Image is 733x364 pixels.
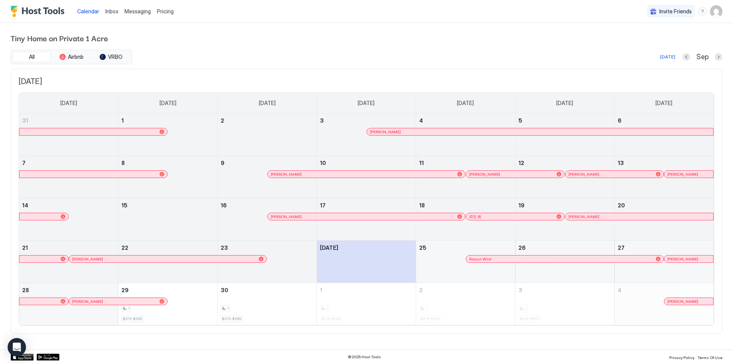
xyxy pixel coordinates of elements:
[271,214,462,219] div: [PERSON_NAME]
[218,156,316,170] a: September 9, 2025
[320,202,326,209] span: 17
[469,214,561,219] div: 繹呈 黃
[615,241,714,255] a: September 27, 2025
[72,299,165,304] div: [PERSON_NAME]
[419,117,423,124] span: 4
[659,8,692,15] span: Invite Friends
[350,93,382,113] a: Wednesday
[221,287,228,293] span: 30
[11,354,34,361] a: App Store
[669,355,694,360] span: Privacy Policy
[124,7,151,15] a: Messaging
[515,198,614,212] a: September 19, 2025
[568,172,661,177] div: [PERSON_NAME]
[157,8,174,15] span: Pricing
[251,93,283,113] a: Tuesday
[68,53,84,60] span: Airbnb
[715,53,722,61] button: Next month
[469,172,500,177] span: [PERSON_NAME]
[419,160,424,166] span: 11
[121,202,128,209] span: 15
[320,160,326,166] span: 10
[515,156,614,170] a: September 12, 2025
[37,354,60,361] a: Google Play Store
[697,353,722,361] a: Terms Of Use
[22,244,28,251] span: 21
[515,113,614,156] td: September 5, 2025
[667,257,710,262] div: [PERSON_NAME]
[60,100,77,107] span: [DATE]
[419,244,426,251] span: 25
[618,202,625,209] span: 20
[615,156,714,170] a: September 13, 2025
[218,198,316,212] a: September 16, 2025
[227,306,229,311] span: 1
[518,117,522,124] span: 5
[72,257,263,262] div: [PERSON_NAME]
[11,6,68,17] a: Host Tools Logo
[618,117,622,124] span: 6
[19,241,118,255] a: September 21, 2025
[317,198,416,212] a: September 17, 2025
[656,100,672,107] span: [DATE]
[317,241,416,255] a: September 24, 2025
[218,113,316,128] a: September 2, 2025
[128,306,130,311] span: 1
[660,53,675,60] div: [DATE]
[614,113,714,156] td: September 6, 2025
[11,50,132,64] div: tab-group
[449,93,481,113] a: Thursday
[618,244,625,251] span: 27
[370,129,401,134] span: [PERSON_NAME]
[77,7,99,15] a: Calendar
[614,198,714,241] td: September 20, 2025
[416,156,515,198] td: September 11, 2025
[515,198,614,241] td: September 19, 2025
[271,214,302,219] span: [PERSON_NAME]
[683,53,690,61] button: Previous month
[549,93,581,113] a: Friday
[667,299,698,304] span: [PERSON_NAME]
[271,172,302,177] span: [PERSON_NAME]
[419,287,423,293] span: 2
[358,100,375,107] span: [DATE]
[92,52,130,62] button: VRBO
[320,244,338,251] span: [DATE]
[221,202,227,209] span: 16
[22,117,28,124] span: 31
[615,113,714,128] a: September 6, 2025
[518,202,525,209] span: 19
[618,287,622,293] span: 4
[222,316,241,321] span: $273-$295
[19,198,118,241] td: September 14, 2025
[317,113,416,128] a: September 3, 2025
[8,338,26,356] div: Open Intercom Messenger
[416,241,515,255] a: September 25, 2025
[320,117,324,124] span: 3
[416,113,515,156] td: September 4, 2025
[515,283,614,325] td: October 3, 2025
[118,113,218,156] td: September 1, 2025
[614,156,714,198] td: September 13, 2025
[19,198,118,212] a: September 14, 2025
[515,241,614,255] a: September 26, 2025
[123,316,142,321] span: $273-$295
[118,241,218,283] td: September 22, 2025
[667,172,710,177] div: [PERSON_NAME]
[667,299,710,304] div: [PERSON_NAME]
[259,100,276,107] span: [DATE]
[13,52,51,62] button: All
[710,5,722,18] div: User profile
[648,93,680,113] a: Saturday
[416,241,515,283] td: September 25, 2025
[121,244,128,251] span: 22
[218,198,317,241] td: September 16, 2025
[52,52,90,62] button: Airbnb
[118,198,217,212] a: September 15, 2025
[218,113,317,156] td: September 2, 2025
[19,156,118,170] a: September 7, 2025
[118,241,217,255] a: September 22, 2025
[218,241,316,255] a: September 23, 2025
